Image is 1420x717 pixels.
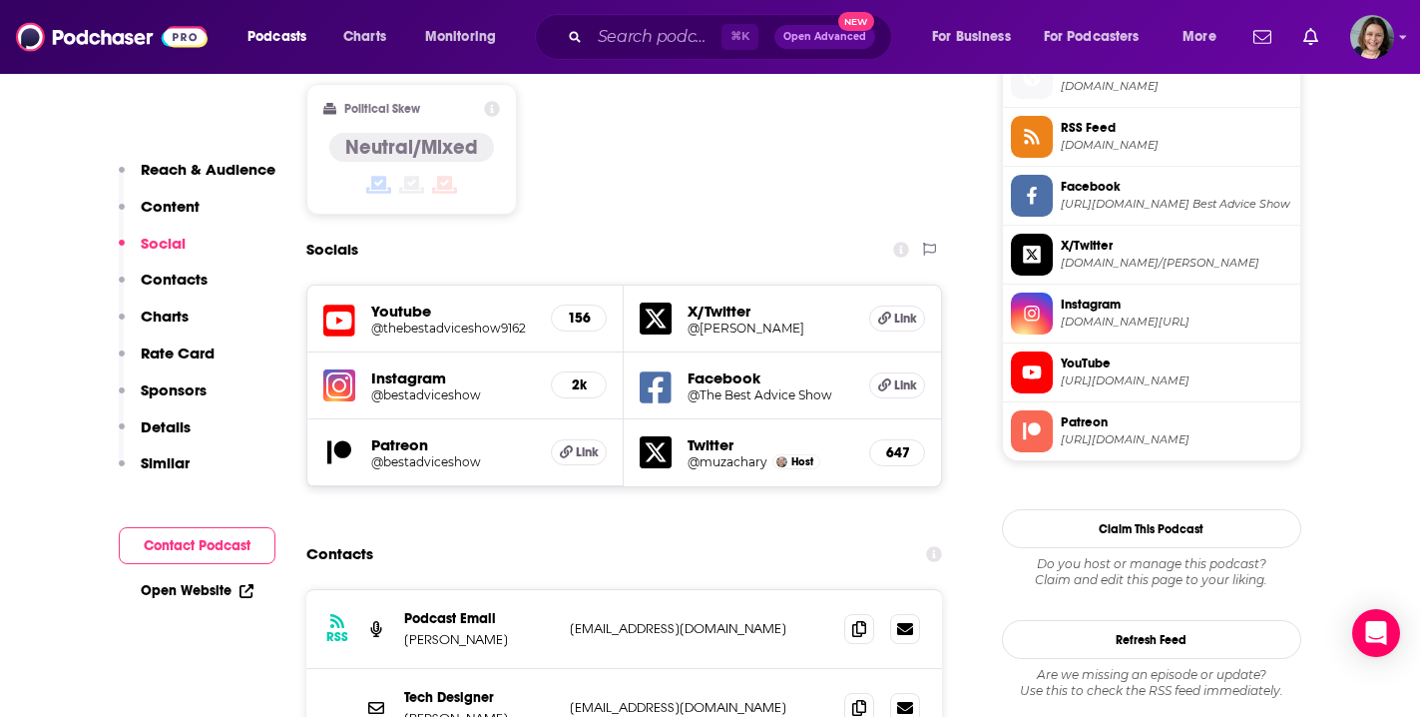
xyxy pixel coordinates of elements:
a: @thebestadviceshow9162 [371,321,536,336]
a: Patreon[URL][DOMAIN_NAME] [1011,410,1292,452]
p: Contacts [141,270,208,289]
a: Show notifications dropdown [1245,20,1279,54]
span: Facebook [1061,178,1292,196]
h5: Facebook [688,368,853,387]
span: Logged in as micglogovac [1350,15,1394,59]
h2: Contacts [306,535,373,573]
div: Claim and edit this page to your liking. [1002,556,1301,588]
div: Open Intercom Messenger [1352,609,1400,657]
h5: Instagram [371,368,536,387]
img: Zak Rosen [776,456,787,467]
div: Are we missing an episode or update? Use this to check the RSS feed immediately. [1002,667,1301,699]
button: Contacts [119,270,208,307]
a: Charts [330,21,398,53]
a: Show notifications dropdown [1295,20,1326,54]
a: @[PERSON_NAME] [688,321,853,336]
p: Content [141,197,200,216]
span: Host [791,455,813,468]
h5: @bestadviceshow [371,454,536,469]
a: @The Best Advice Show [688,387,853,402]
h5: X/Twitter [688,302,853,321]
span: New [838,12,874,31]
a: Link [869,372,925,398]
span: Monitoring [425,23,496,51]
a: @muzachary [688,454,767,469]
h5: Twitter [688,435,853,454]
span: Charts [343,23,386,51]
span: Podcasts [247,23,306,51]
button: Sponsors [119,380,207,417]
p: Charts [141,307,189,326]
button: open menu [234,21,332,53]
h2: Political Skew [344,102,420,116]
span: RSS Feed [1061,119,1292,137]
a: Facebook[URL][DOMAIN_NAME] Best Advice Show [1011,175,1292,217]
a: Link [869,306,925,332]
button: Social [119,234,186,271]
span: twitter.com/zak rosen [1061,256,1292,271]
button: open menu [918,21,1036,53]
img: iconImage [323,369,355,401]
button: Open AdvancedNew [774,25,875,49]
span: Open Advanced [783,32,866,42]
p: Similar [141,453,190,472]
p: Details [141,417,191,436]
a: RSS Feed[DOMAIN_NAME] [1011,116,1292,158]
p: Tech Designer [404,689,554,706]
h5: 647 [886,444,908,461]
p: [EMAIL_ADDRESS][DOMAIN_NAME] [570,620,829,637]
a: Link [551,439,607,465]
span: More [1183,23,1216,51]
a: X/Twitter[DOMAIN_NAME]/[PERSON_NAME] [1011,234,1292,276]
span: Link [894,311,917,327]
span: Instagram [1061,296,1292,314]
h3: RSS [326,629,348,645]
span: Link [894,377,917,393]
span: Patreon [1061,413,1292,431]
span: https://www.facebook.com/The Best Advice Show [1061,197,1292,212]
a: YouTube[URL][DOMAIN_NAME] [1011,352,1292,393]
h2: Socials [306,231,358,269]
button: Refresh Feed [1002,620,1301,659]
span: instagram.com/bestadviceshow [1061,315,1292,330]
span: For Podcasters [1044,23,1140,51]
button: Charts [119,307,189,344]
h4: Neutral/Mixed [345,135,478,160]
p: Sponsors [141,380,207,399]
h5: 156 [568,310,590,327]
h5: 2k [568,376,590,393]
p: Rate Card [141,344,215,362]
span: ⌘ K [721,24,758,50]
button: Similar [119,453,190,490]
button: Rate Card [119,344,215,380]
input: Search podcasts, credits, & more... [590,21,721,53]
button: Reach & Audience [119,160,275,197]
button: Show profile menu [1350,15,1394,59]
button: Contact Podcast [119,527,275,564]
button: Claim This Podcast [1002,509,1301,548]
h5: Patreon [371,435,536,454]
p: Social [141,234,186,253]
span: Do you host or manage this podcast? [1002,556,1301,572]
a: Instagram[DOMAIN_NAME][URL] [1011,293,1292,335]
span: rss.introcast.io [1061,138,1292,153]
img: User Profile [1350,15,1394,59]
span: X/Twitter [1061,237,1292,255]
span: Link [576,444,599,460]
p: Reach & Audience [141,160,275,179]
span: https://www.youtube.com/@thebestadviceshow9162 [1061,373,1292,388]
span: For Business [932,23,1011,51]
a: Open Website [141,582,253,599]
a: @bestadviceshow [371,387,536,402]
p: Podcast Email [404,610,554,627]
h5: Youtube [371,302,536,321]
img: Podchaser - Follow, Share and Rate Podcasts [16,18,208,56]
a: Official Website[DOMAIN_NAME] [1011,57,1292,99]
